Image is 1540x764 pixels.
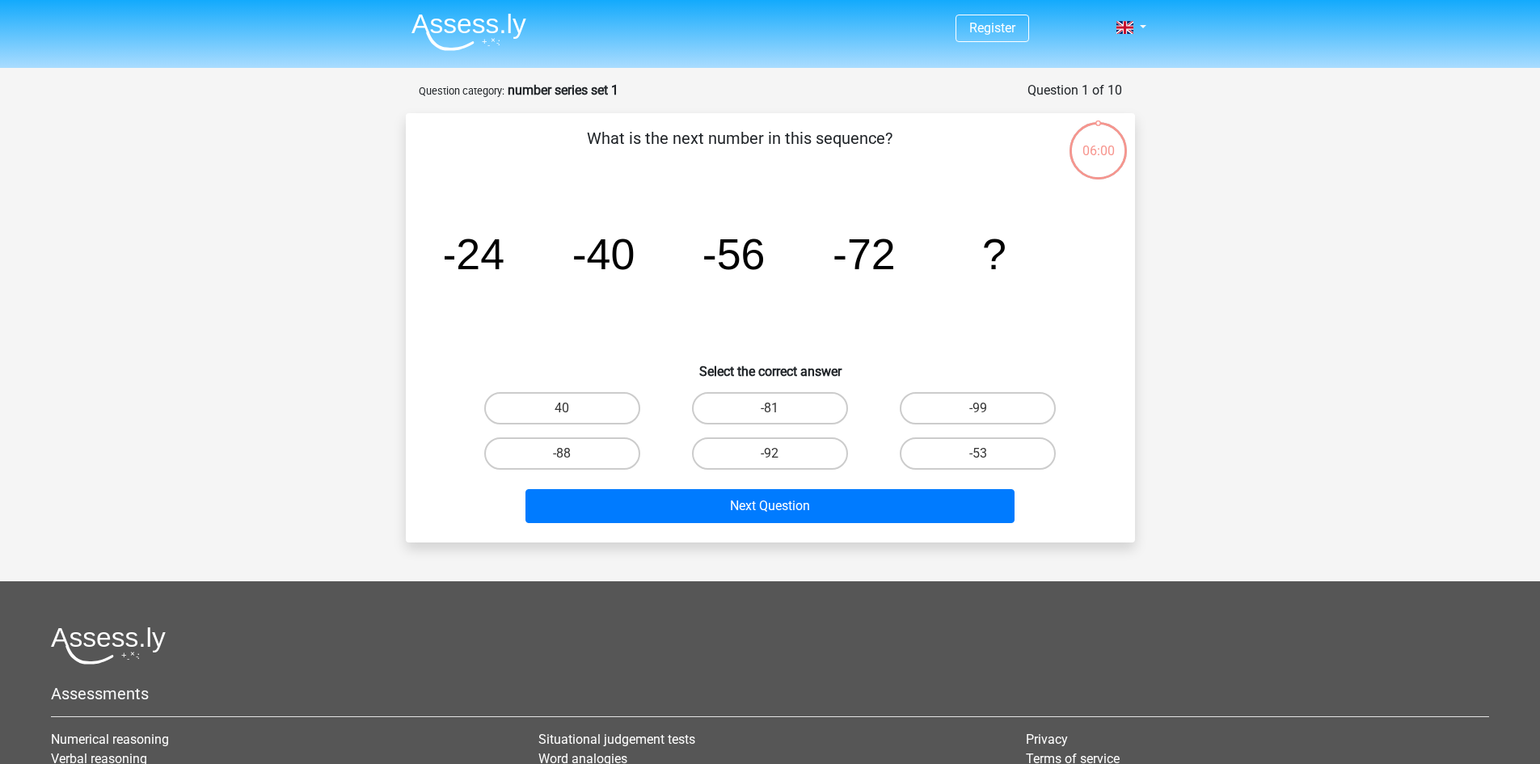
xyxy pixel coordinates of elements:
[692,392,848,424] label: -81
[51,684,1489,703] h5: Assessments
[572,230,635,278] tspan: -40
[900,437,1056,470] label: -53
[51,732,169,747] a: Numerical reasoning
[692,437,848,470] label: -92
[508,82,618,98] strong: number series set 1
[982,230,1006,278] tspan: ?
[51,627,166,665] img: Assessly logo
[538,732,695,747] a: Situational judgement tests
[1026,732,1068,747] a: Privacy
[525,489,1015,523] button: Next Question
[432,126,1048,175] p: What is the next number in this sequence?
[900,392,1056,424] label: -99
[484,437,640,470] label: -88
[484,392,640,424] label: 40
[411,13,526,51] img: Assessly
[702,230,765,278] tspan: -56
[833,230,896,278] tspan: -72
[419,85,504,97] small: Question category:
[441,230,504,278] tspan: -24
[1027,81,1122,100] div: Question 1 of 10
[969,20,1015,36] a: Register
[432,351,1109,379] h6: Select the correct answer
[1068,120,1129,161] div: 06:00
